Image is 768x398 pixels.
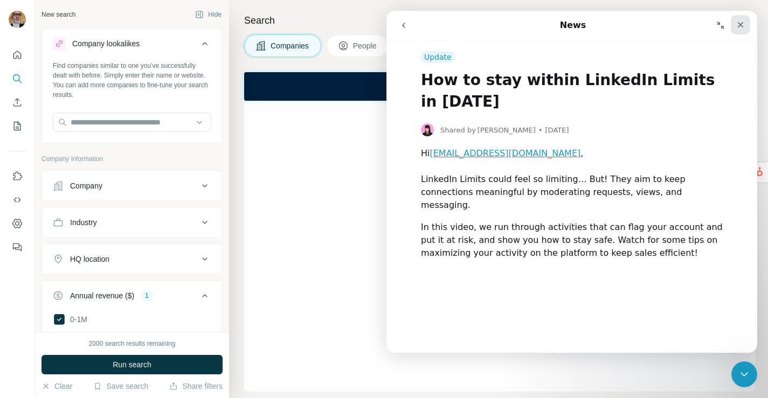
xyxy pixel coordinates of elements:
[169,381,223,392] button: Share filters
[42,283,222,313] button: Annual revenue ($)1
[9,45,26,65] button: Quick start
[9,214,26,233] button: Dashboard
[141,291,153,301] div: 1
[9,116,26,136] button: My lists
[70,254,109,264] div: HQ location
[244,72,755,101] iframe: Banner
[41,154,223,164] p: Company information
[9,69,26,88] button: Search
[386,11,757,353] iframe: Intercom live chat
[188,6,229,23] button: Hide
[113,359,151,370] span: Run search
[93,381,148,392] button: Save search
[53,61,211,100] div: Find companies similar to one you've successfully dealt with before. Simply enter their name or w...
[42,173,222,199] button: Company
[42,31,222,61] button: Company lookalikes
[271,40,310,51] span: Companies
[731,361,757,387] iframe: Intercom live chat
[9,238,26,257] button: Feedback
[70,217,97,228] div: Industry
[89,339,176,348] div: 2000 search results remaining
[66,314,87,325] span: 0-1M
[41,355,223,374] button: Run search
[9,11,26,28] img: Avatar
[9,190,26,210] button: Use Surfe API
[42,246,222,272] button: HQ location
[42,210,222,235] button: Industry
[70,180,102,191] div: Company
[244,13,755,28] h4: Search
[72,38,140,49] div: Company lookalikes
[9,166,26,186] button: Use Surfe on LinkedIn
[353,40,378,51] span: People
[9,93,26,112] button: Enrich CSV
[41,381,72,392] button: Clear
[41,10,75,19] div: New search
[70,290,134,301] div: Annual revenue ($)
